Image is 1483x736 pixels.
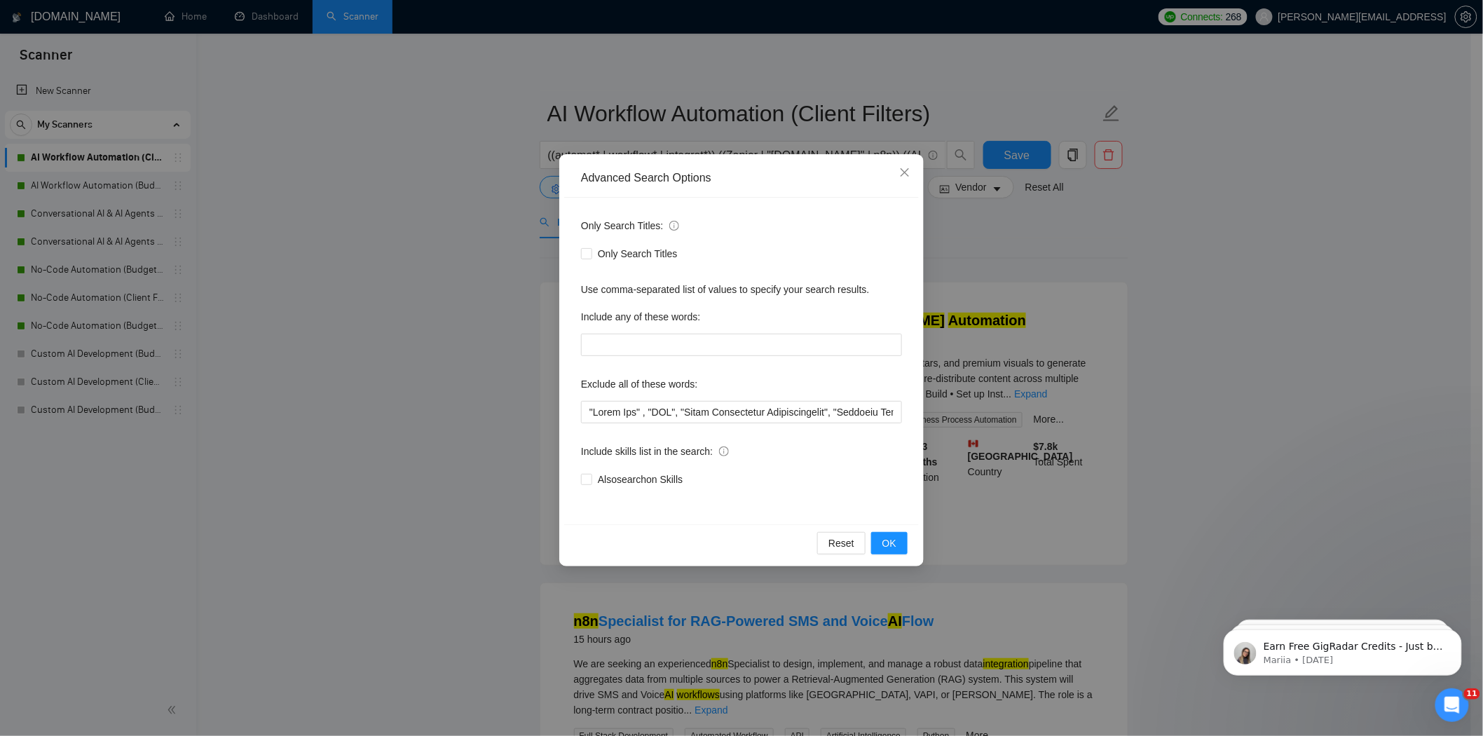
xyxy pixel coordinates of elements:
[581,444,729,459] span: Include skills list in the search:
[1203,600,1483,698] iframe: Intercom notifications message
[581,282,902,297] div: Use comma-separated list of values to specify your search results.
[581,218,679,233] span: Only Search Titles:
[581,306,700,328] label: Include any of these words:
[817,532,866,554] button: Reset
[581,373,698,395] label: Exclude all of these words:
[1435,688,1469,722] iframe: Intercom live chat
[886,154,924,192] button: Close
[592,472,688,487] span: Also search on Skills
[899,167,910,178] span: close
[581,170,902,186] div: Advanced Search Options
[828,536,854,551] span: Reset
[669,221,679,231] span: info-circle
[871,532,908,554] button: OK
[719,447,729,456] span: info-circle
[882,536,896,551] span: OK
[592,246,683,261] span: Only Search Titles
[1464,688,1480,700] span: 11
